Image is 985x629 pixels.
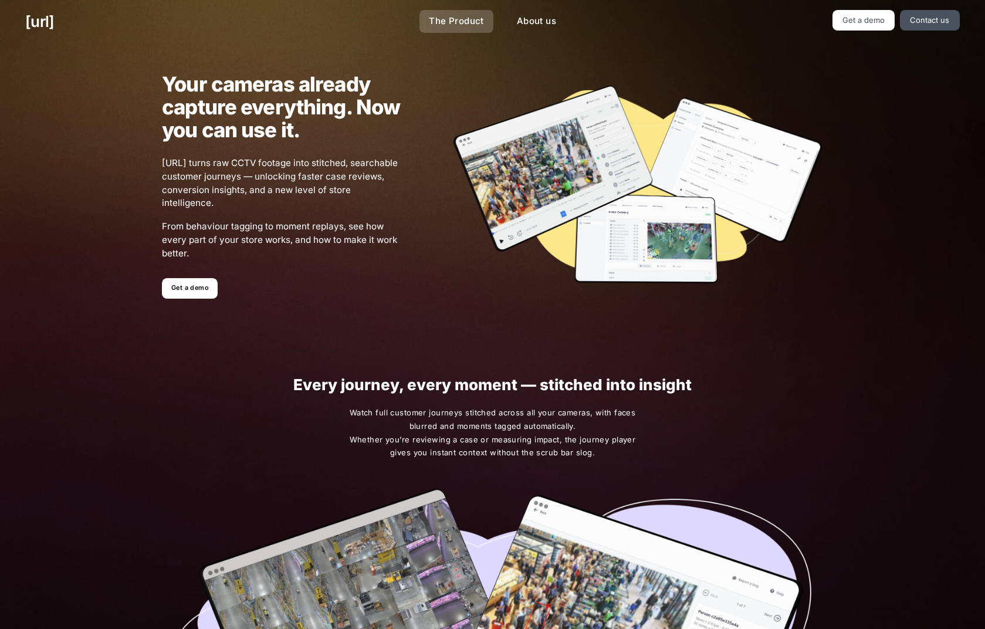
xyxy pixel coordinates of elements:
span: [URL] turns raw CCTV footage into stitched, searchable customer journeys — unlocking faster case ... [162,157,401,210]
a: About us [507,10,566,33]
a: Contact us [900,10,960,31]
a: Get a demo [162,278,218,299]
h1: Your cameras already capture everything. Now you can use it. [162,73,401,141]
h1: Every journey, every moment — stitched into insight [167,376,818,393]
span: Watch full customer journeys stitched across all your cameras, with faces blurred and moments tag... [346,406,638,459]
a: [URL] [25,10,54,33]
a: Get a demo [832,10,895,31]
a: The Product [419,10,493,33]
span: From behaviour tagging to moment replays, see how every part of your store works, and how to make... [162,220,401,260]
